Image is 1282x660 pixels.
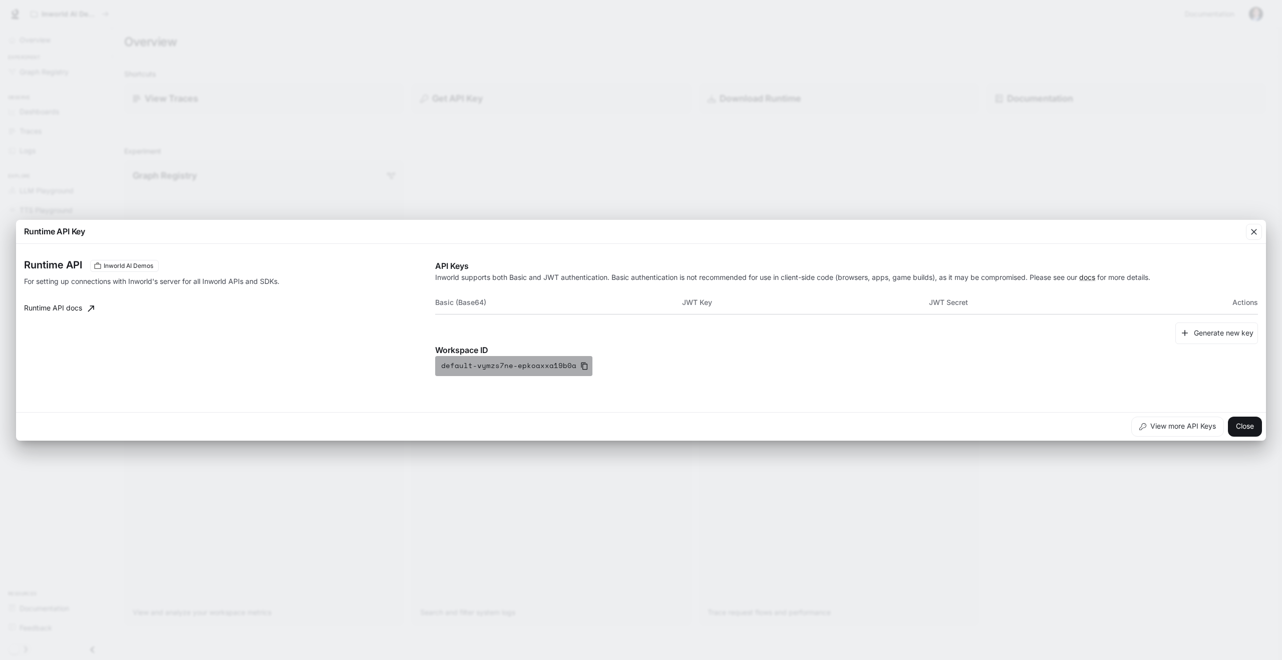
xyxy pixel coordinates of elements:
h3: Runtime API [24,260,82,270]
th: Basic (Base64) [435,290,682,314]
th: JWT Key [682,290,929,314]
button: Generate new key [1175,322,1258,344]
p: Inworld supports both Basic and JWT authentication. Basic authentication is not recommended for u... [435,272,1258,282]
p: Workspace ID [435,344,1258,356]
button: Close [1228,417,1262,437]
p: For setting up connections with Inworld's server for all Inworld APIs and SDKs. [24,276,327,286]
a: Runtime API docs [20,298,98,318]
th: JWT Secret [929,290,1176,314]
p: Runtime API Key [24,225,85,237]
th: Actions [1176,290,1258,314]
p: API Keys [435,260,1258,272]
div: These keys will apply to your current workspace only [90,260,159,272]
button: default-vymzs7ne-epkoaxxa19b0a [435,356,592,376]
span: Inworld AI Demos [100,261,157,270]
a: docs [1079,273,1095,281]
button: View more API Keys [1131,417,1224,437]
